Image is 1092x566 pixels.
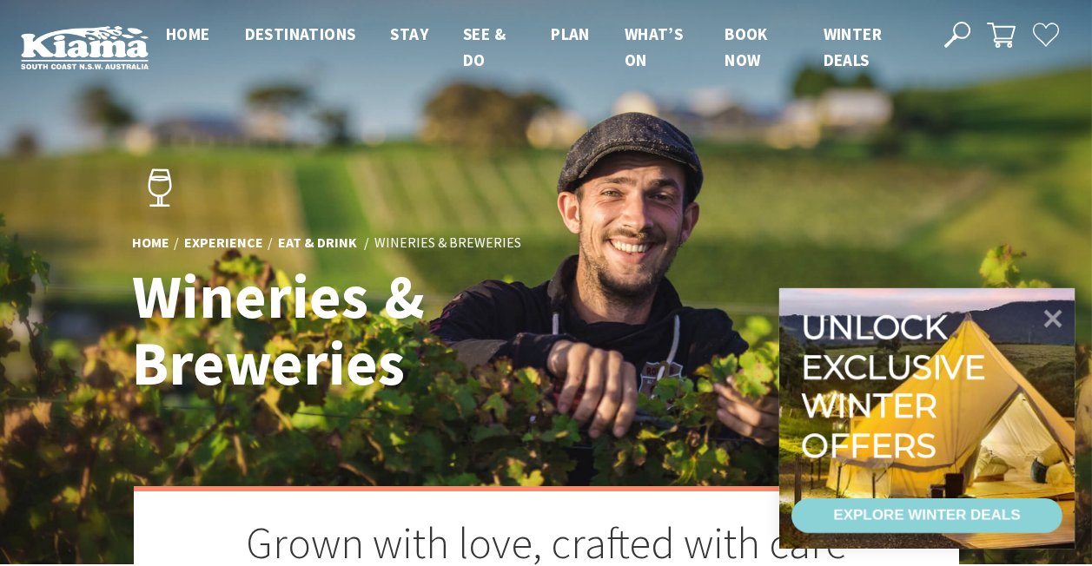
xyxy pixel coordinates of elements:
div: Unlock exclusive winter offers [801,307,993,465]
li: Wineries & Breweries [374,233,521,255]
a: Eat & Drink [278,234,357,253]
span: Stay [390,23,428,44]
img: Kiama Logo [21,25,149,69]
h1: Wineries & Breweries [132,264,623,398]
span: Book now [725,23,768,70]
a: EXPLORE WINTER DEALS [791,498,1062,533]
span: Winter Deals [824,23,882,70]
a: Home [132,234,169,253]
div: EXPLORE WINTER DEALS [833,498,1020,533]
a: Experience [184,234,263,253]
span: Home [166,23,210,44]
span: What’s On [625,23,683,70]
nav: Main Menu [149,21,924,74]
span: Destinations [245,23,356,44]
span: See & Do [463,23,506,70]
span: Plan [551,23,590,44]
